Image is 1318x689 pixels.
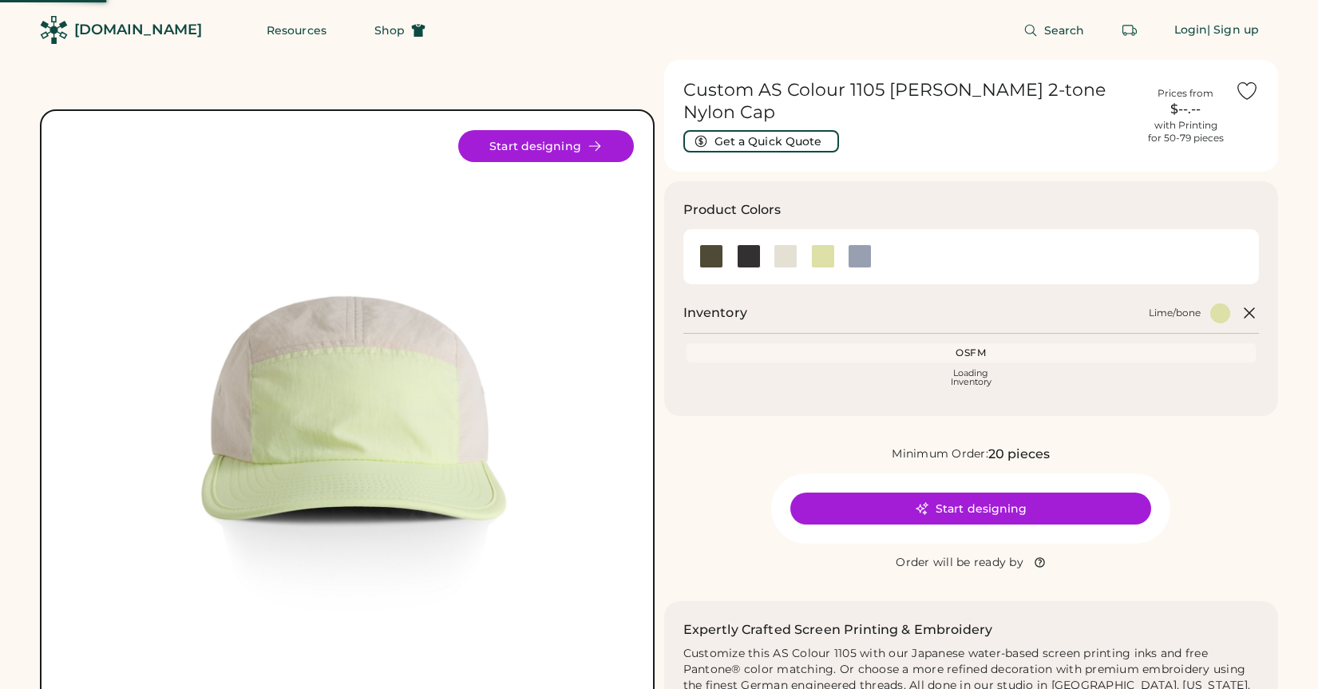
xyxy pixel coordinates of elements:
button: Resources [247,14,346,46]
div: Prices from [1158,87,1213,100]
button: Shop [355,14,445,46]
div: 20 pieces [988,445,1050,464]
button: Start designing [458,130,634,162]
div: Login [1174,22,1208,38]
button: Search [1004,14,1104,46]
div: Lime/bone [1149,307,1201,319]
span: Search [1044,25,1085,36]
h3: Product Colors [683,200,782,220]
div: Order will be ready by [896,555,1023,571]
div: Loading Inventory [951,369,991,386]
div: OSFM [690,346,1253,359]
button: Retrieve an order [1114,14,1146,46]
div: [DOMAIN_NAME] [74,20,202,40]
button: Get a Quick Quote [683,130,839,152]
h1: Custom AS Colour 1105 [PERSON_NAME] 2-tone Nylon Cap [683,79,1137,124]
img: Rendered Logo - Screens [40,16,68,44]
div: Minimum Order: [892,446,988,462]
span: Shop [374,25,405,36]
div: $--.-- [1146,100,1225,119]
button: Start designing [790,493,1151,525]
h2: Expertly Crafted Screen Printing & Embroidery [683,620,993,640]
div: | Sign up [1207,22,1259,38]
div: with Printing for 50-79 pieces [1148,119,1224,145]
h2: Inventory [683,303,747,323]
